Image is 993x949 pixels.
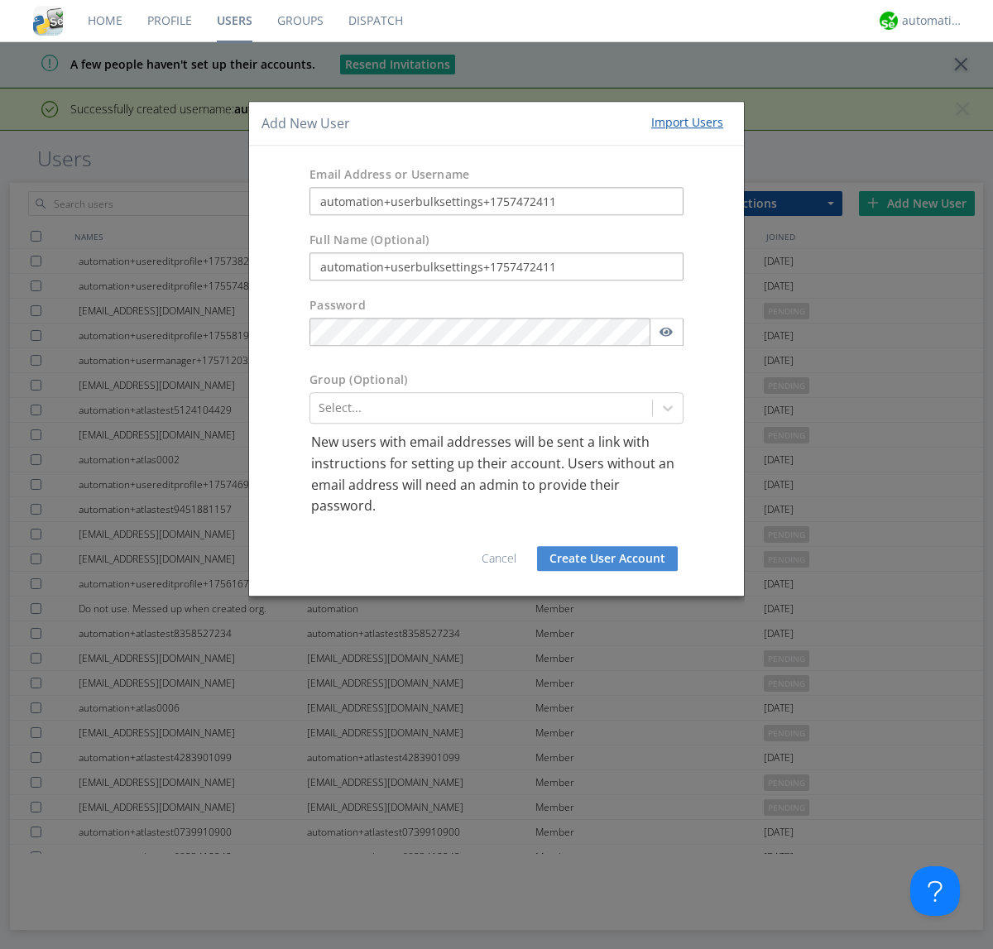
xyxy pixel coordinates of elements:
label: Group (Optional) [309,372,407,389]
input: e.g. email@address.com, Housekeeping1 [309,188,684,216]
img: cddb5a64eb264b2086981ab96f4c1ba7 [33,6,63,36]
input: Julie Appleseed [309,253,684,281]
label: Password [309,298,366,314]
h4: Add New User [261,114,350,133]
div: Import Users [651,114,723,131]
label: Email Address or Username [309,167,469,184]
a: Cancel [482,550,516,566]
div: automation+atlas [902,12,964,29]
img: d2d01cd9b4174d08988066c6d424eccd [880,12,898,30]
button: Create User Account [537,546,678,571]
label: Full Name (Optional) [309,232,429,249]
p: New users with email addresses will be sent a link with instructions for setting up their account... [311,433,682,517]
